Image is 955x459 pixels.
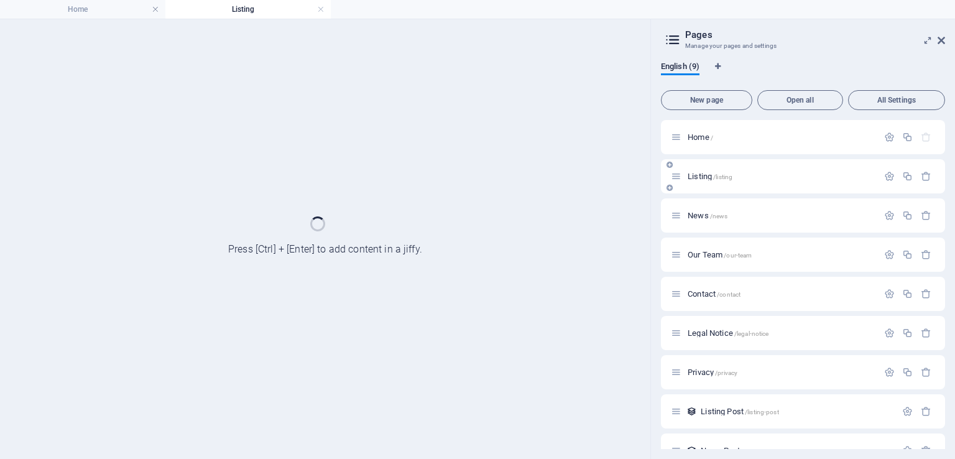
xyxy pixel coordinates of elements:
[734,330,769,337] span: /legal-notice
[684,368,878,376] div: Privacy/privacy
[697,407,896,415] div: Listing Post/listing-post
[684,172,878,180] div: Listing/listing
[902,289,913,299] div: Duplicate
[686,406,697,417] div: This layout is used as a template for all items (e.g. a blog post) of this collection. The conten...
[685,40,920,52] h3: Manage your pages and settings
[688,132,713,142] span: Click to open page
[921,367,931,378] div: Remove
[902,406,913,417] div: Settings
[745,409,779,415] span: /listing-post
[661,90,752,110] button: New page
[713,174,732,180] span: /listing
[854,96,939,104] span: All Settings
[884,328,895,338] div: Settings
[711,134,713,141] span: /
[921,328,931,338] div: Remove
[902,132,913,142] div: Duplicate
[921,171,931,182] div: Remove
[902,249,913,260] div: Duplicate
[667,96,747,104] span: New page
[710,213,728,220] span: /news
[921,249,931,260] div: Remove
[763,96,837,104] span: Open all
[921,289,931,299] div: Remove
[684,133,878,141] div: Home/
[757,90,843,110] button: Open all
[717,291,740,298] span: /contact
[902,171,913,182] div: Duplicate
[902,210,913,221] div: Duplicate
[921,445,931,456] div: Remove
[884,249,895,260] div: Settings
[884,289,895,299] div: Settings
[902,445,913,456] div: Settings
[884,210,895,221] div: Settings
[715,369,737,376] span: /privacy
[686,445,697,456] div: This layout is used as a template for all items (e.g. a blog post) of this collection. The conten...
[724,252,752,259] span: /our-team
[685,29,945,40] h2: Pages
[884,367,895,378] div: Settings
[921,132,931,142] div: The startpage cannot be deleted
[661,62,945,85] div: Language Tabs
[902,367,913,378] div: Duplicate
[661,59,699,76] span: English (9)
[688,328,768,338] span: Click to open page
[848,90,945,110] button: All Settings
[684,329,878,337] div: Legal Notice/legal-notice
[701,407,778,416] span: Click to open page
[165,2,331,16] h4: Listing
[688,289,740,299] span: Click to open page
[684,211,878,220] div: News/news
[688,368,737,377] span: Click to open page
[688,172,732,181] span: Click to open page
[684,251,878,259] div: Our Team/our-team
[684,290,878,298] div: Contact/contact
[921,406,931,417] div: Remove
[697,447,896,455] div: News Post/news-post
[688,250,752,259] span: Click to open page
[742,448,774,455] span: /news-post
[902,328,913,338] div: Duplicate
[688,211,727,220] span: Click to open page
[921,210,931,221] div: Remove
[884,171,895,182] div: Settings
[884,132,895,142] div: Settings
